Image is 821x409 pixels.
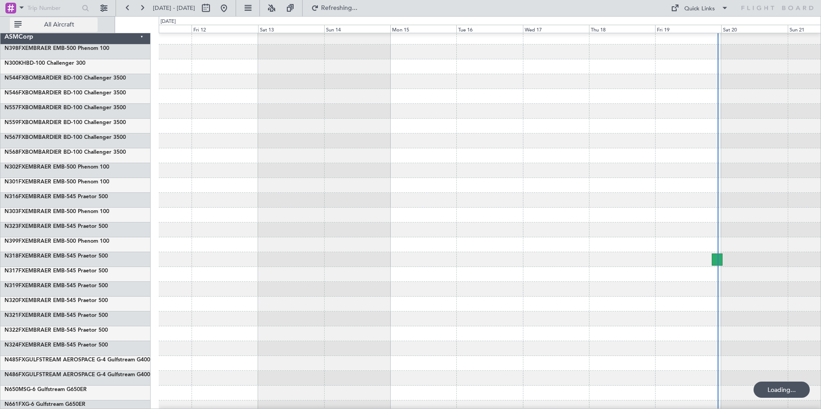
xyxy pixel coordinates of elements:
a: N398FXEMBRAER EMB-500 Phenom 100 [4,46,109,51]
span: N318FX [4,253,25,259]
a: N316FXEMBRAER EMB-545 Praetor 500 [4,194,108,200]
a: N322FXEMBRAER EMB-545 Praetor 500 [4,328,108,333]
a: N317FXEMBRAER EMB-545 Praetor 500 [4,268,108,274]
span: N568FX [4,150,25,155]
span: N301FX [4,179,25,185]
button: Quick Links [666,1,733,15]
a: N485FXGULFSTREAM AEROSPACE G-4 Gulfstream G400 [4,357,150,363]
a: N544FXBOMBARDIER BD-100 Challenger 3500 [4,76,126,81]
span: N303FX [4,209,25,214]
a: N301FXEMBRAER EMB-500 Phenom 100 [4,179,109,185]
a: N300KHBD-100 Challenger 300 [4,61,85,66]
span: N546FX [4,90,25,96]
a: N303FXEMBRAER EMB-500 Phenom 100 [4,209,109,214]
button: All Aircraft [10,18,98,32]
a: N321FXEMBRAER EMB-545 Praetor 500 [4,313,108,318]
span: N650MS [4,387,27,392]
a: N650MSG-6 Gulfstream G650ER [4,387,87,392]
a: N567FXBOMBARDIER BD-100 Challenger 3500 [4,135,126,140]
span: N320FX [4,298,25,303]
a: N661FXG-6 Gulfstream G650ER [4,402,85,407]
span: [DATE] - [DATE] [153,4,195,12]
span: N302FX [4,164,25,170]
div: Tue 16 [456,25,522,33]
div: Fri 12 [192,25,258,33]
span: All Aircraft [23,22,95,28]
span: N544FX [4,76,25,81]
div: Sun 14 [324,25,390,33]
span: N557FX [4,105,25,111]
span: N300KH [4,61,26,66]
a: N559FXBOMBARDIER BD-100 Challenger 3500 [4,120,126,125]
a: N302FXEMBRAER EMB-500 Phenom 100 [4,164,109,170]
a: N318FXEMBRAER EMB-545 Praetor 500 [4,253,108,259]
div: Mon 15 [390,25,456,33]
div: Sat 13 [258,25,324,33]
span: N485FX [4,357,25,363]
span: N398FX [4,46,25,51]
div: Sat 20 [721,25,787,33]
a: N557FXBOMBARDIER BD-100 Challenger 3500 [4,105,126,111]
span: N322FX [4,328,25,333]
span: N567FX [4,135,25,140]
a: N486FXGULFSTREAM AEROSPACE G-4 Gulfstream G400 [4,372,150,378]
span: N324FX [4,342,25,348]
div: [DATE] [161,18,176,26]
a: N324FXEMBRAER EMB-545 Praetor 500 [4,342,108,348]
span: N486FX [4,372,25,378]
div: Wed 17 [523,25,589,33]
div: Quick Links [684,4,715,13]
span: N323FX [4,224,25,229]
a: N320FXEMBRAER EMB-545 Praetor 500 [4,298,108,303]
a: N568FXBOMBARDIER BD-100 Challenger 3500 [4,150,126,155]
span: N317FX [4,268,25,274]
div: Loading... [754,382,810,398]
span: Refreshing... [321,5,358,11]
span: N661FX [4,402,25,407]
button: Refreshing... [307,1,361,15]
div: Fri 19 [655,25,721,33]
span: N321FX [4,313,25,318]
a: N399FXEMBRAER EMB-500 Phenom 100 [4,239,109,244]
span: N399FX [4,239,25,244]
span: N559FX [4,120,25,125]
a: N319FXEMBRAER EMB-545 Praetor 500 [4,283,108,289]
span: N319FX [4,283,25,289]
input: Trip Number [27,1,79,15]
a: N546FXBOMBARDIER BD-100 Challenger 3500 [4,90,126,96]
a: N323FXEMBRAER EMB-545 Praetor 500 [4,224,108,229]
span: N316FX [4,194,25,200]
div: Thu 18 [589,25,655,33]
